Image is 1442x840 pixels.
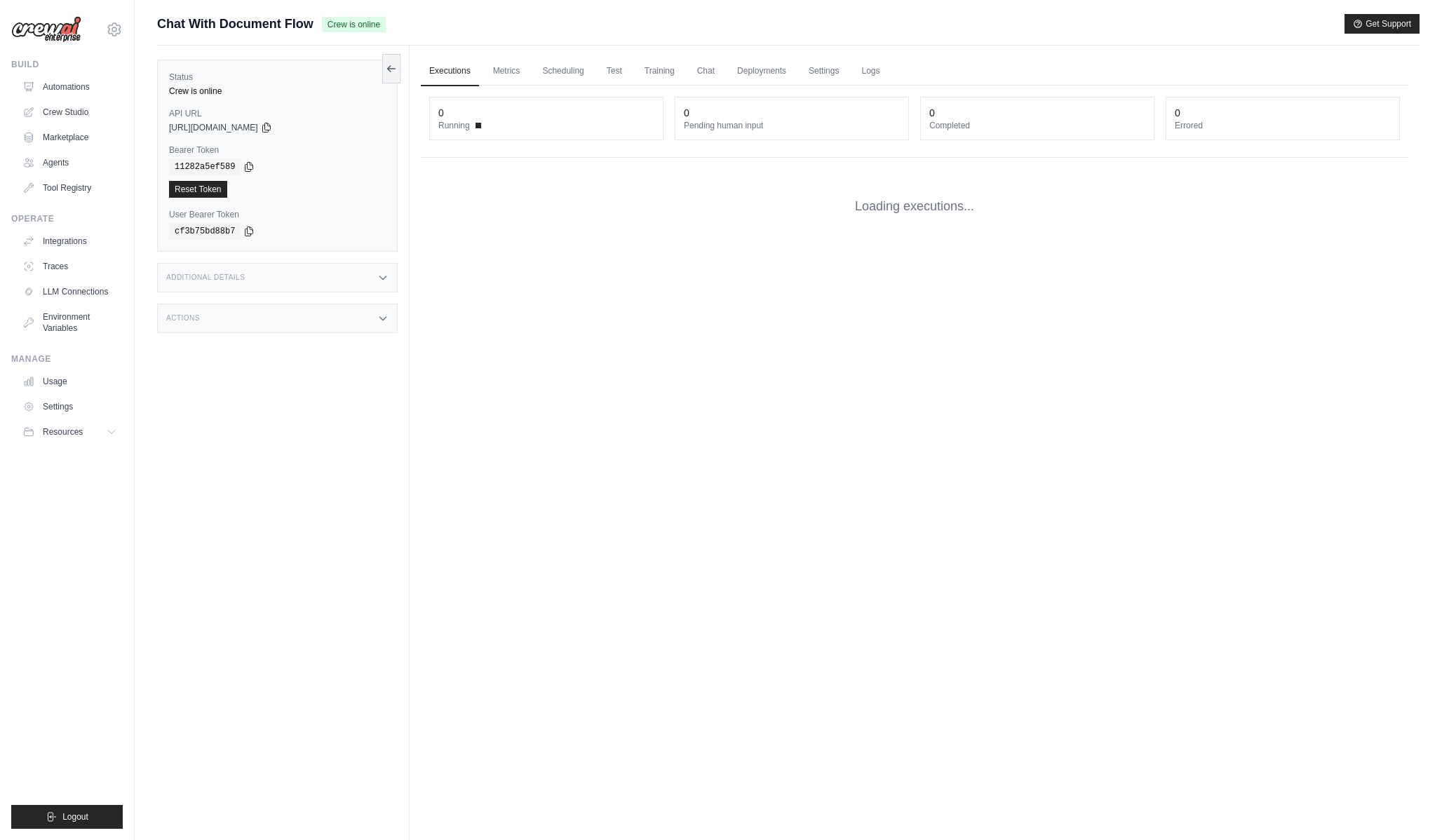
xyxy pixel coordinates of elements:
[11,59,123,70] div: Build
[17,151,123,174] a: Agents
[534,57,592,86] a: Scheduling
[11,16,81,43] img: Logo
[421,175,1408,238] div: Loading executions...
[598,57,631,86] a: Test
[169,144,386,156] label: Bearer Token
[17,126,123,149] a: Marketplace
[17,421,123,443] button: Resources
[169,122,258,133] span: [URL][DOMAIN_NAME]
[929,120,1145,131] dt: Completed
[322,17,386,32] span: Crew is online
[1175,106,1180,120] div: 0
[729,57,795,86] a: Deployments
[169,209,386,220] label: User Bearer Token
[11,805,123,829] button: Logout
[169,158,241,175] code: 11282a5ef589
[17,280,123,303] a: LLM Connections
[17,306,123,339] a: Environment Variables
[636,57,683,86] a: Training
[684,120,900,131] dt: Pending human input
[485,57,529,86] a: Metrics
[17,177,123,199] a: Tool Registry
[1345,14,1420,34] button: Get Support
[169,223,241,240] code: cf3b75bd88b7
[11,213,123,224] div: Operate
[169,72,386,83] label: Status
[169,86,386,97] div: Crew is online
[800,57,847,86] a: Settings
[17,230,123,252] a: Integrations
[11,353,123,365] div: Manage
[169,181,227,198] a: Reset Token
[166,273,245,282] h3: Additional Details
[17,370,123,393] a: Usage
[43,426,83,438] span: Resources
[166,314,200,323] h3: Actions
[438,120,470,131] span: Running
[853,57,888,86] a: Logs
[17,76,123,98] a: Automations
[929,106,935,120] div: 0
[17,395,123,418] a: Settings
[438,106,444,120] div: 0
[17,255,123,278] a: Traces
[62,811,88,822] span: Logout
[1175,120,1391,131] dt: Errored
[421,57,479,86] a: Executions
[689,57,723,86] a: Chat
[17,101,123,123] a: Crew Studio
[157,14,314,34] span: Chat With Document Flow
[169,108,386,119] label: API URL
[684,106,689,120] div: 0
